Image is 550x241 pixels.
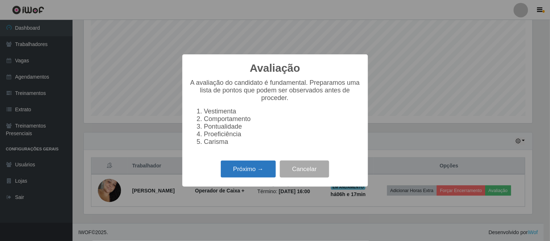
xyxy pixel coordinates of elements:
[204,108,361,115] li: Vestimenta
[280,161,329,178] button: Cancelar
[190,79,361,102] p: A avaliação do candidato é fundamental. Preparamos uma lista de pontos que podem ser observados a...
[250,62,300,75] h2: Avaliação
[204,123,361,130] li: Pontualidade
[204,138,361,146] li: Carisma
[204,130,361,138] li: Proeficiência
[204,115,361,123] li: Comportamento
[221,161,276,178] button: Próximo →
